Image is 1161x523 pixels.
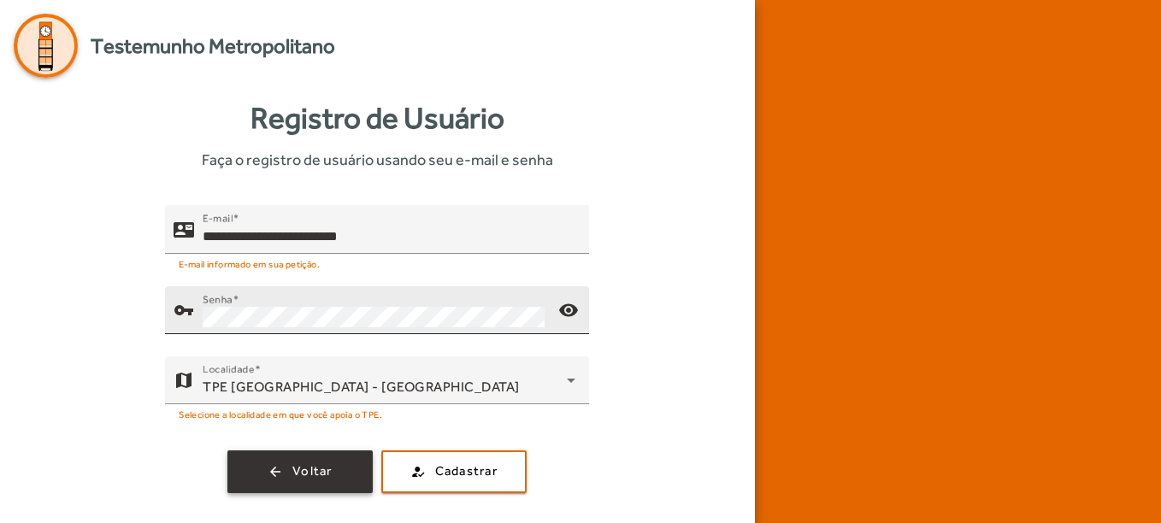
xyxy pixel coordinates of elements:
[381,450,527,493] button: Cadastrar
[250,96,504,141] strong: Registro de Usuário
[227,450,373,493] button: Voltar
[435,461,498,481] span: Cadastrar
[292,461,333,481] span: Voltar
[91,31,335,62] span: Testemunho Metropolitano
[179,254,320,273] mat-hint: E-mail informado em sua petição.
[174,300,194,320] mat-icon: vpn_key
[174,370,194,391] mat-icon: map
[14,14,78,78] img: Logo Agenda
[203,379,520,395] span: TPE [GEOGRAPHIC_DATA] - [GEOGRAPHIC_DATA]
[174,219,194,239] mat-icon: contact_mail
[202,148,553,171] span: Faça o registro de usuário usando seu e-mail e senha
[548,290,589,331] mat-icon: visibility
[203,211,233,223] mat-label: E-mail
[203,362,255,374] mat-label: Localidade
[203,292,233,304] mat-label: Senha
[179,404,382,423] mat-hint: Selecione a localidade em que você apoia o TPE.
